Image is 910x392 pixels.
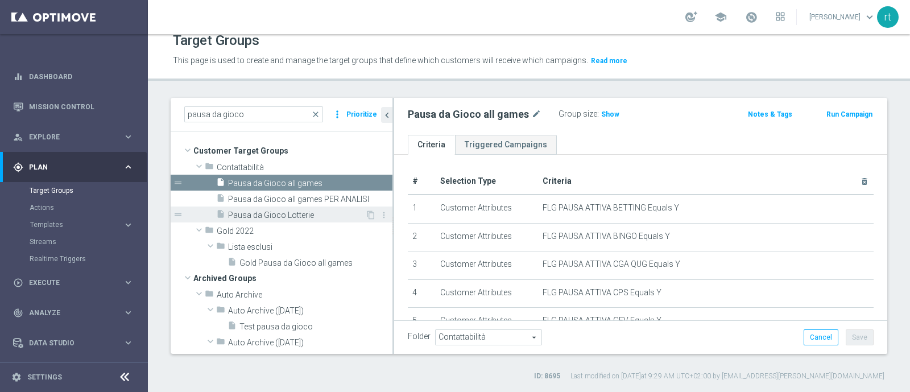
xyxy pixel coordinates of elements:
i: keyboard_arrow_right [123,277,134,288]
i: track_changes [13,308,23,318]
a: Criteria [408,135,455,155]
i: folder [205,225,214,238]
td: 4 [408,279,436,308]
span: FLG PAUSA ATTIVA BETTING Equals Y [543,203,679,213]
span: FLG PAUSA ATTIVA GEV Equals Y [543,316,661,325]
span: Pausa da Gioco all games PER ANALISI [228,195,392,204]
td: 5 [408,308,436,336]
label: : [597,109,599,119]
label: Last modified on [DATE] at 9:29 AM UTC+02:00 by [EMAIL_ADDRESS][PERSON_NAME][DOMAIN_NAME] [570,372,884,381]
td: 2 [408,223,436,251]
span: Data Studio [29,340,123,346]
div: Dashboard [13,61,134,92]
i: play_circle_outline [13,278,23,288]
i: folder [216,241,225,254]
button: chevron_left [381,107,392,123]
i: keyboard_arrow_right [123,162,134,172]
i: keyboard_arrow_right [123,337,134,348]
i: person_search [13,132,23,142]
h2: Pausa da Gioco all games [408,108,529,121]
div: equalizer Dashboard [13,72,134,81]
div: Optibot [13,358,134,388]
th: # [408,168,436,195]
span: Gold Pausa da Gioco all games [239,258,392,268]
span: keyboard_arrow_down [863,11,876,23]
i: Duplicate Target group [366,211,375,220]
span: close [311,110,320,119]
div: Realtime Triggers [30,250,147,267]
button: Notes & Tags [747,108,793,121]
i: folder [216,337,225,350]
button: gps_fixed Plan keyboard_arrow_right [13,163,134,172]
i: equalizer [13,72,23,82]
i: keyboard_arrow_right [123,220,134,230]
a: Actions [30,203,118,212]
span: Test pausa da gioco [239,322,392,332]
button: Templates keyboard_arrow_right [30,220,134,229]
span: FLG PAUSA ATTIVA CPS Equals Y [543,288,661,298]
input: Quick find group or folder [184,106,323,122]
button: Read more [590,55,628,67]
i: chevron_left [382,110,392,121]
div: Mission Control [13,102,134,112]
button: person_search Explore keyboard_arrow_right [13,133,134,142]
td: Customer Attributes [436,308,538,336]
div: Execute [13,278,123,288]
span: FLG PAUSA ATTIVA CGA QUG Equals Y [543,259,680,269]
span: Explore [29,134,123,141]
i: insert_drive_file [227,257,237,270]
a: Dashboard [29,61,134,92]
span: school [714,11,727,23]
div: Plan [13,162,123,172]
span: Pausa da Gioco all games [228,179,392,188]
button: track_changes Analyze keyboard_arrow_right [13,308,134,317]
div: Mission Control [13,92,134,122]
span: Plan [29,164,123,171]
button: Data Studio keyboard_arrow_right [13,339,134,348]
a: Realtime Triggers [30,254,118,263]
span: Execute [29,279,123,286]
div: Target Groups [30,182,147,199]
span: Archived Groups [193,270,392,286]
i: folder [205,162,214,175]
td: Customer Attributes [436,195,538,223]
th: Selection Type [436,168,538,195]
label: ID: 8695 [534,372,560,381]
span: Customer Target Groups [193,143,392,159]
i: keyboard_arrow_right [123,131,134,142]
a: Target Groups [30,186,118,195]
i: more_vert [332,106,343,122]
div: Streams [30,233,147,250]
button: Run Campaign [825,108,874,121]
div: Templates [30,221,123,228]
label: Group size [559,109,597,119]
a: Streams [30,237,118,246]
i: insert_drive_file [216,193,225,207]
label: Folder [408,332,431,341]
span: Templates [30,221,111,228]
button: play_circle_outline Execute keyboard_arrow_right [13,278,134,287]
td: Customer Attributes [436,251,538,280]
td: 1 [408,195,436,223]
td: Customer Attributes [436,223,538,251]
i: insert_drive_file [227,321,237,334]
h1: Target Groups [173,32,259,49]
span: Analyze [29,310,123,316]
div: Data Studio [13,338,123,348]
span: This page is used to create and manage the target groups that define which customers will receive... [173,56,588,65]
div: Analyze [13,308,123,318]
span: Criteria [543,176,572,185]
span: Gold 2022 [217,226,392,236]
button: Save [846,329,874,345]
button: Cancel [804,329,838,345]
a: Settings [27,374,62,381]
a: Optibot [29,358,119,388]
span: FLG PAUSA ATTIVA BINGO Equals Y [543,232,670,241]
button: Prioritize [345,107,379,122]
